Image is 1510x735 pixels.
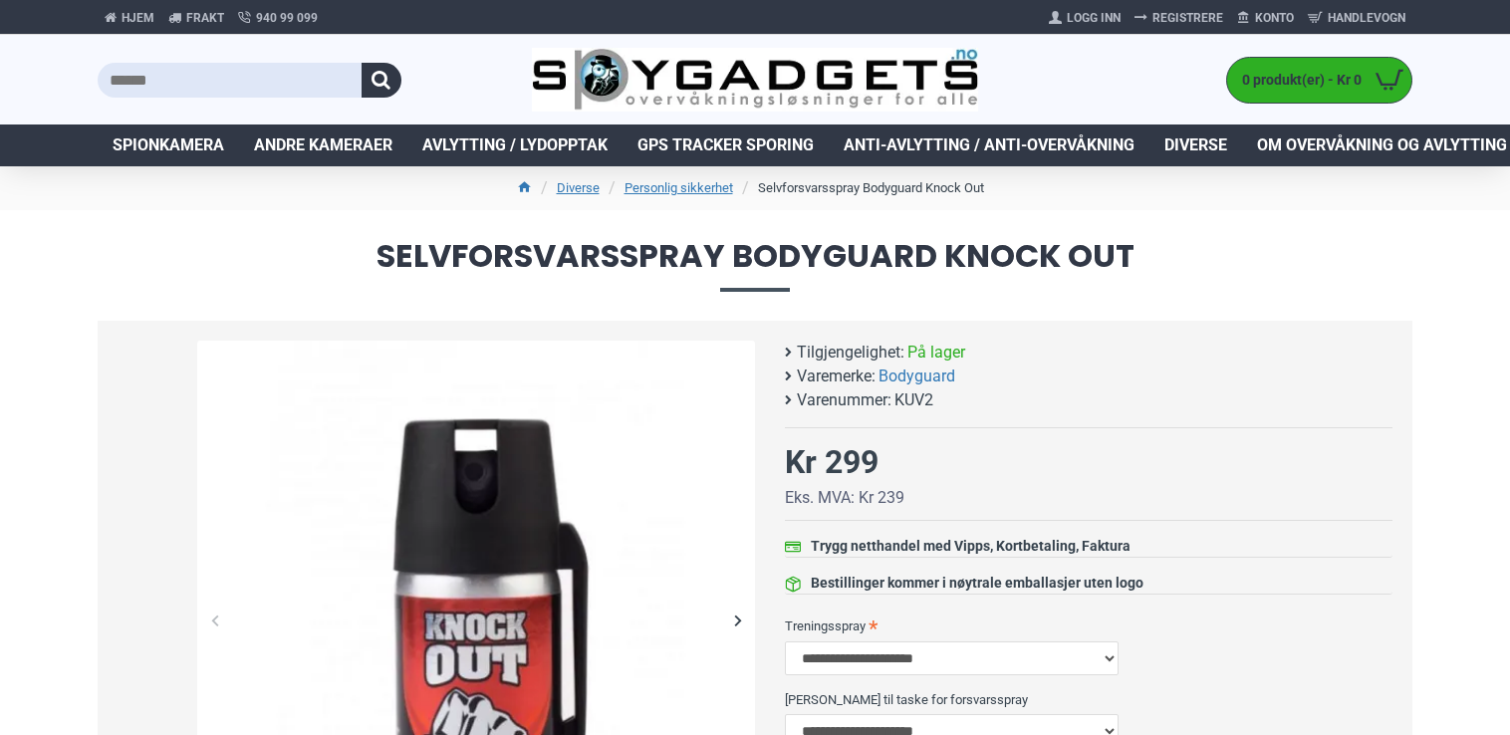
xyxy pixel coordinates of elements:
a: Diverse [1149,124,1242,166]
a: Handlevogn [1301,2,1412,34]
span: 0 produkt(er) - Kr 0 [1227,70,1367,91]
b: Varenummer: [797,388,891,412]
label: [PERSON_NAME] til taske for forsvarsspray [785,683,1392,715]
b: Tilgjengelighet: [797,341,904,365]
span: 940 99 099 [256,9,318,27]
span: Konto [1255,9,1294,27]
span: Diverse [1164,133,1227,157]
div: Bestillinger kommer i nøytrale emballasjer uten logo [811,573,1143,594]
b: Varemerke: [797,365,876,388]
span: Registrere [1152,9,1223,27]
span: Logg Inn [1067,9,1121,27]
label: Treningsspray [785,610,1392,641]
div: Previous slide [197,603,232,637]
div: Trygg netthandel med Vipps, Kortbetaling, Faktura [811,536,1131,557]
img: SpyGadgets.no [532,48,979,113]
a: Anti-avlytting / Anti-overvåkning [829,124,1149,166]
a: Avlytting / Lydopptak [407,124,623,166]
span: Hjem [122,9,154,27]
span: Handlevogn [1328,9,1405,27]
span: Andre kameraer [254,133,392,157]
a: Bodyguard [879,365,955,388]
a: 0 produkt(er) - Kr 0 [1227,58,1411,103]
a: Spionkamera [98,124,239,166]
span: Anti-avlytting / Anti-overvåkning [844,133,1134,157]
a: GPS Tracker Sporing [623,124,829,166]
a: Personlig sikkerhet [625,178,733,198]
span: Om overvåkning og avlytting [1257,133,1507,157]
a: Andre kameraer [239,124,407,166]
span: Selvforsvarsspray Bodyguard Knock Out [98,240,1412,291]
span: KUV2 [894,388,933,412]
a: Diverse [557,178,600,198]
a: Logg Inn [1042,2,1128,34]
a: Registrere [1128,2,1230,34]
div: Kr 299 [785,438,879,486]
span: Spionkamera [113,133,224,157]
span: På lager [907,341,965,365]
a: Konto [1230,2,1301,34]
span: Frakt [186,9,224,27]
div: Next slide [720,603,755,637]
span: GPS Tracker Sporing [637,133,814,157]
span: Avlytting / Lydopptak [422,133,608,157]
